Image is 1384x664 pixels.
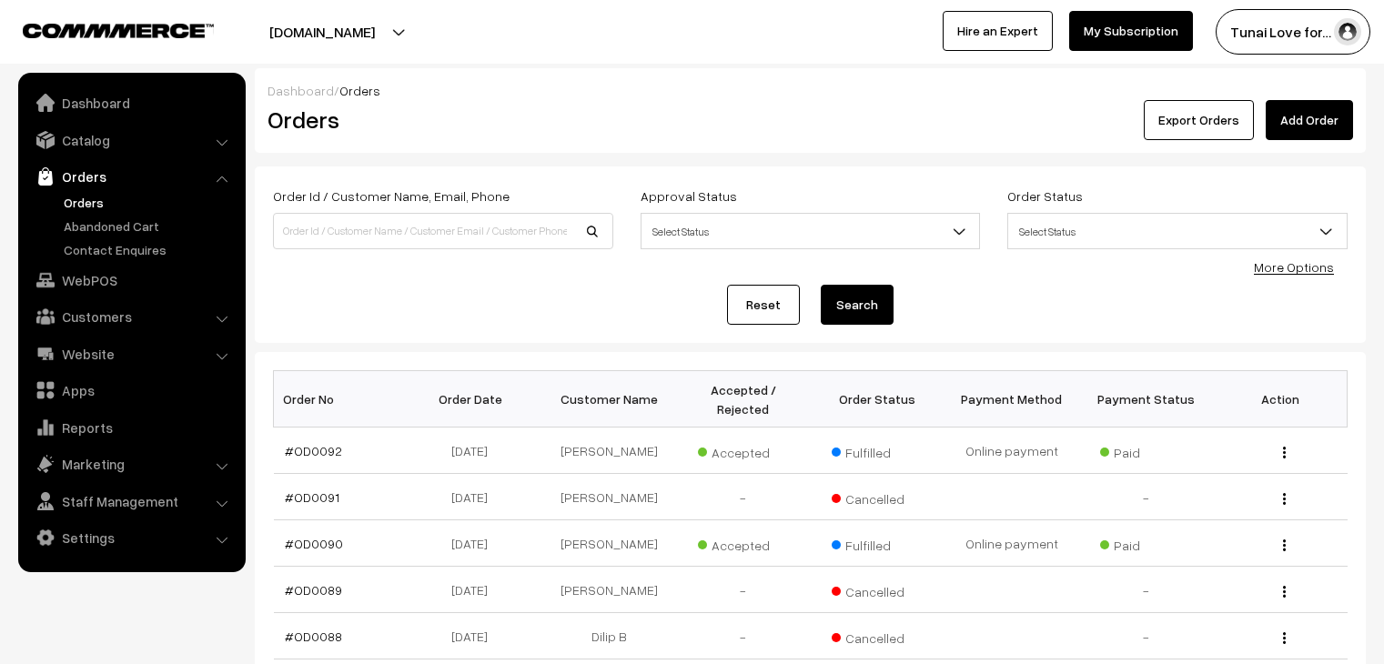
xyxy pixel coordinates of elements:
th: Accepted / Rejected [676,371,811,428]
a: #OD0090 [285,536,343,551]
a: #OD0088 [285,629,342,644]
a: Reset [727,285,800,325]
a: Dashboard [268,83,334,98]
td: [DATE] [408,567,542,613]
label: Order Id / Customer Name, Email, Phone [273,186,510,206]
a: Staff Management [23,485,239,518]
img: Menu [1283,493,1286,505]
span: Orders [339,83,380,98]
img: Menu [1283,447,1286,458]
th: Order Status [811,371,945,428]
span: Fulfilled [832,438,923,462]
td: [PERSON_NAME] [542,474,677,520]
a: Website [23,337,239,370]
span: Cancelled [832,485,923,508]
a: #OD0092 [285,443,342,458]
input: Order Id / Customer Name / Customer Email / Customer Phone [273,213,613,249]
img: user [1334,18,1361,45]
span: Paid [1100,438,1191,462]
td: - [1079,474,1214,520]
span: Select Status [641,213,981,249]
a: Settings [23,521,239,554]
span: Fulfilled [832,531,923,555]
img: COMMMERCE [23,24,214,37]
td: [PERSON_NAME] [542,567,677,613]
a: WebPOS [23,264,239,297]
a: Reports [23,411,239,444]
th: Payment Method [945,371,1079,428]
span: Cancelled [832,578,923,601]
a: My Subscription [1069,11,1193,51]
th: Order Date [408,371,542,428]
th: Action [1213,371,1348,428]
a: Apps [23,374,239,407]
img: Menu [1283,539,1286,551]
label: Order Status [1007,186,1083,206]
td: [PERSON_NAME] [542,520,677,567]
td: - [1079,567,1214,613]
td: [DATE] [408,613,542,659]
span: Select Status [1007,213,1348,249]
a: Marketing [23,448,239,480]
span: Cancelled [832,624,923,648]
td: [DATE] [408,428,542,474]
td: - [676,474,811,520]
a: Orders [59,193,239,212]
td: [PERSON_NAME] [542,428,677,474]
img: Menu [1283,586,1286,598]
td: [DATE] [408,520,542,567]
td: Online payment [945,428,1079,474]
a: Add Order [1266,100,1353,140]
th: Customer Name [542,371,677,428]
h2: Orders [268,106,611,134]
span: Paid [1100,531,1191,555]
a: #OD0089 [285,582,342,598]
td: - [676,613,811,659]
div: / [268,81,1353,100]
a: COMMMERCE [23,18,182,40]
a: Orders [23,160,239,193]
td: - [676,567,811,613]
th: Order No [274,371,409,428]
a: Catalog [23,124,239,156]
a: Customers [23,300,239,333]
img: Menu [1283,632,1286,644]
td: [DATE] [408,474,542,520]
td: Dilip B [542,613,677,659]
label: Approval Status [641,186,737,206]
button: Tunai Love for… [1216,9,1370,55]
a: Hire an Expert [943,11,1053,51]
button: [DOMAIN_NAME] [206,9,439,55]
td: Online payment [945,520,1079,567]
td: - [1079,613,1214,659]
span: Select Status [641,216,980,247]
button: Export Orders [1144,100,1254,140]
span: Select Status [1008,216,1347,247]
span: Accepted [698,438,789,462]
a: More Options [1254,259,1334,275]
span: Accepted [698,531,789,555]
a: #OD0091 [285,489,339,505]
th: Payment Status [1079,371,1214,428]
a: Abandoned Cart [59,216,239,236]
button: Search [821,285,894,325]
a: Contact Enquires [59,240,239,259]
a: Dashboard [23,86,239,119]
